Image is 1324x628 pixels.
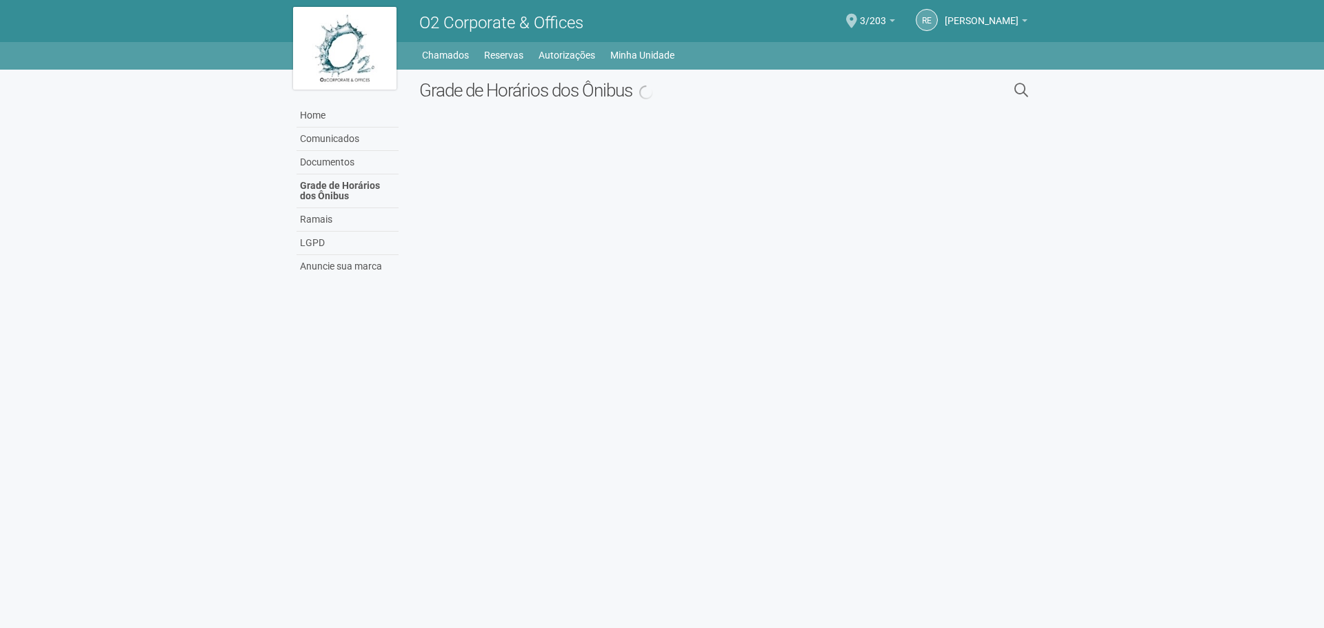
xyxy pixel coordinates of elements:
[297,232,399,255] a: LGPD
[297,128,399,151] a: Comunicados
[484,45,523,65] a: Reservas
[945,17,1027,28] a: [PERSON_NAME]
[860,2,886,26] span: 3/203
[945,2,1019,26] span: RAIZA EDUARDA ASSIS DIAS
[860,17,895,28] a: 3/203
[610,45,674,65] a: Minha Unidade
[539,45,595,65] a: Autorizações
[422,45,469,65] a: Chamados
[419,13,583,32] span: O2 Corporate & Offices
[297,174,399,208] a: Grade de Horários dos Ônibus
[297,104,399,128] a: Home
[297,151,399,174] a: Documentos
[419,80,872,101] h2: Grade de Horários dos Ônibus
[297,255,399,278] a: Anuncie sua marca
[638,84,654,101] img: spinner.png
[293,7,397,90] img: logo.jpg
[916,9,938,31] a: RE
[297,208,399,232] a: Ramais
